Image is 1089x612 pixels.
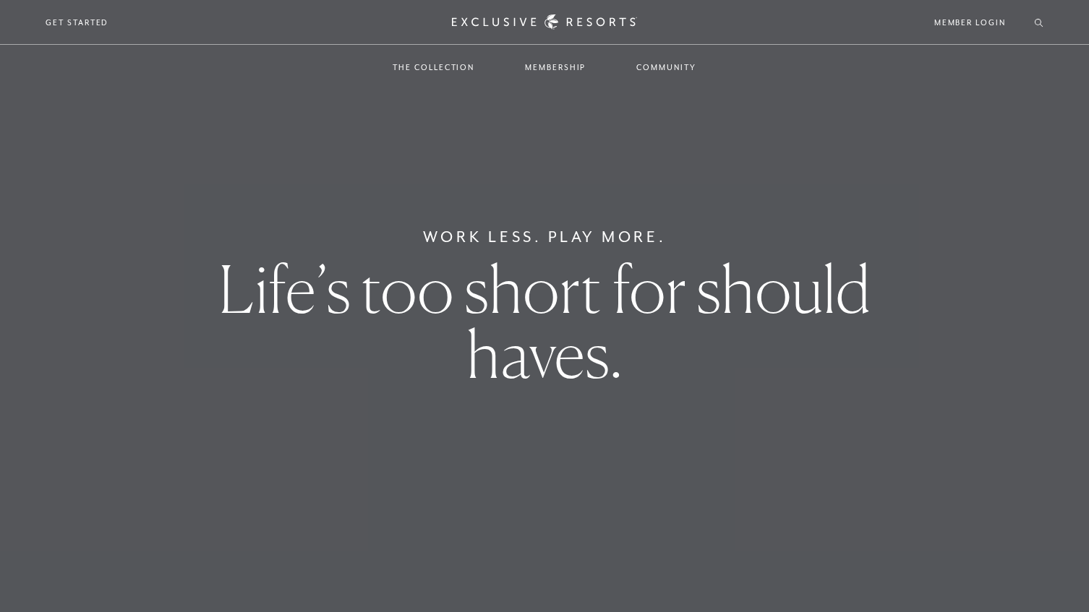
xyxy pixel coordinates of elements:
a: Community [622,46,710,88]
h1: Life’s too short for should haves. [190,257,898,387]
a: Member Login [934,16,1006,29]
a: Membership [511,46,600,88]
a: The Collection [378,46,489,88]
h6: Work Less. Play More. [423,225,667,249]
a: Get Started [46,16,108,29]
